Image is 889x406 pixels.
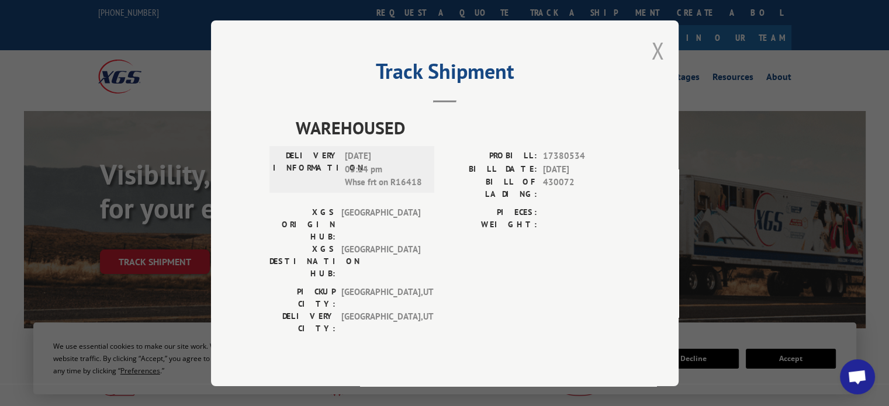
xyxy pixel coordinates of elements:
label: PIECES: [445,206,537,218]
label: BILL OF LADING: [445,176,537,200]
h2: Track Shipment [269,63,620,85]
span: WAREHOUSED [296,114,620,141]
span: 430072 [543,176,620,200]
label: WEIGHT: [445,218,537,231]
label: PROBILL: [445,150,537,163]
label: PICKUP CITY: [269,286,335,310]
span: [GEOGRAPHIC_DATA] , UT [341,310,420,335]
label: DELIVERY CITY: [269,310,335,335]
label: XGS DESTINATION HUB: [269,243,335,280]
span: [GEOGRAPHIC_DATA] , UT [341,286,420,310]
span: [DATE] [543,162,620,176]
span: [GEOGRAPHIC_DATA] [341,206,420,243]
span: [GEOGRAPHIC_DATA] [341,243,420,280]
label: DELIVERY INFORMATION: [273,150,339,189]
button: Close modal [651,35,664,66]
span: 17380534 [543,150,620,163]
label: BILL DATE: [445,162,537,176]
span: [DATE] 03:14 pm Whse frt on R16418 [345,150,424,189]
label: XGS ORIGIN HUB: [269,206,335,243]
div: Open chat [840,359,875,394]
